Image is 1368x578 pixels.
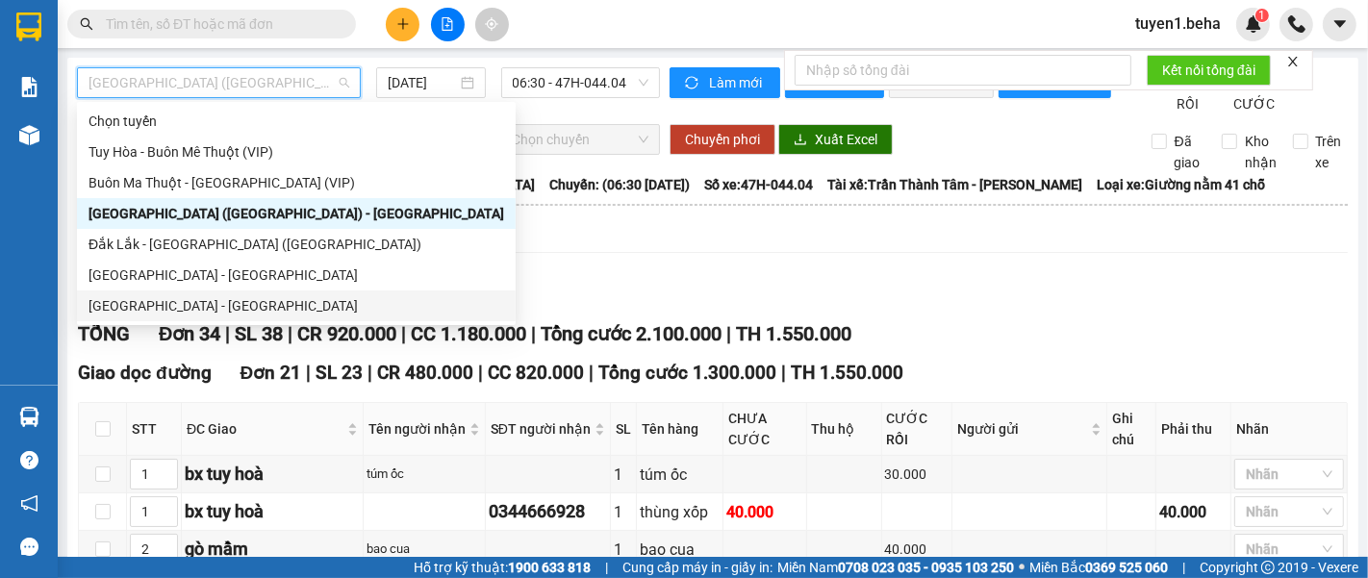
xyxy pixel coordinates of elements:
[1147,55,1271,86] button: Kết nối tổng đài
[77,137,516,167] div: Tuy Hòa - Buôn Mê Thuột (VIP)
[414,557,591,578] span: Hỗ trợ kỹ thuật:
[1245,15,1262,33] img: icon-new-feature
[19,125,39,145] img: warehouse-icon
[485,17,498,31] span: aim
[77,106,516,137] div: Chọn tuyến
[726,322,731,345] span: |
[778,124,893,155] button: downloadXuất Excel
[89,234,504,255] div: Đắk Lắk - [GEOGRAPHIC_DATA] ([GEOGRAPHIC_DATA])
[185,461,360,488] div: bx tuy hoà
[622,557,773,578] span: Cung cấp máy in - giấy in:
[364,456,486,493] td: túm ốc
[77,167,516,198] div: Buôn Ma Thuột - Tuy Hòa (VIP)
[807,403,882,456] th: Thu hộ
[640,500,720,524] div: thùng xốp
[235,322,283,345] span: SL 38
[185,536,360,563] div: gò mầm
[726,500,803,524] div: 40.000
[1085,560,1168,575] strong: 0369 525 060
[441,17,454,31] span: file-add
[486,493,611,531] td: 0344666928
[736,322,851,345] span: TH 1.550.000
[1255,9,1269,22] sup: 1
[838,560,1014,575] strong: 0708 023 035 - 0935 103 250
[297,322,396,345] span: CR 920.000
[431,8,465,41] button: file-add
[794,133,807,148] span: download
[614,463,633,487] div: 1
[89,295,504,316] div: [GEOGRAPHIC_DATA] - [GEOGRAPHIC_DATA]
[1097,174,1265,195] span: Loại xe: Giường nằm 41 chỗ
[401,322,406,345] span: |
[488,362,584,384] span: CC 820.000
[704,174,813,195] span: Số xe: 47H-044.04
[637,403,723,456] th: Tên hàng
[225,322,230,345] span: |
[77,198,516,229] div: Phú Yên (SC) - Đắk Lắk
[531,322,536,345] span: |
[640,538,720,562] div: bao cua
[411,322,526,345] span: CC 1.180.000
[89,68,349,97] span: Phú Yên (SC) - Đắk Lắk
[19,407,39,427] img: warehouse-icon
[316,362,363,384] span: SL 23
[377,362,473,384] span: CR 480.000
[388,72,457,93] input: 14/08/2025
[882,403,952,456] th: CƯỚC RỒI
[306,362,311,384] span: |
[367,465,482,484] div: túm ốc
[367,540,482,559] div: bao cua
[185,498,360,525] div: bx tuy hoà
[106,13,333,35] input: Tìm tên, số ĐT hoặc mã đơn
[89,172,504,193] div: Buôn Ma Thuột - [GEOGRAPHIC_DATA] (VIP)
[288,322,292,345] span: |
[1258,9,1265,22] span: 1
[89,264,504,286] div: [GEOGRAPHIC_DATA] - [GEOGRAPHIC_DATA]
[815,129,877,150] span: Xuất Excel
[885,539,949,560] div: 40.000
[241,362,302,384] span: Đơn 21
[1308,131,1350,173] span: Trên xe
[396,17,410,31] span: plus
[513,68,648,97] span: 06:30 - 47H-044.04
[614,500,633,524] div: 1
[827,174,1082,195] span: Tài xế: Trần Thành Tâm - [PERSON_NAME]
[1236,418,1342,440] div: Nhãn
[80,17,93,31] span: search
[1331,15,1349,33] span: caret-down
[541,322,722,345] span: Tổng cước 2.100.000
[159,322,220,345] span: Đơn 34
[187,418,343,440] span: ĐC Giao
[1182,557,1185,578] span: |
[20,451,38,469] span: question-circle
[1288,15,1305,33] img: phone-icon
[78,322,130,345] span: TỔNG
[1286,55,1300,68] span: close
[364,531,486,568] td: bao cua
[1019,564,1025,571] span: ⚪️
[89,203,504,224] div: [GEOGRAPHIC_DATA] ([GEOGRAPHIC_DATA]) - [GEOGRAPHIC_DATA]
[127,403,182,456] th: STT
[1323,8,1356,41] button: caret-down
[777,557,1014,578] span: Miền Nam
[670,67,780,98] button: syncLàm mới
[589,362,594,384] span: |
[1120,12,1236,36] span: tuyen1.beha
[791,362,903,384] span: TH 1.550.000
[1156,403,1231,456] th: Phải thu
[795,55,1131,86] input: Nhập số tổng đài
[1107,403,1156,456] th: Ghi chú
[685,76,701,91] span: sync
[885,464,949,485] div: 30.000
[19,77,39,97] img: solution-icon
[478,362,483,384] span: |
[781,362,786,384] span: |
[78,362,212,384] span: Giao dọc đường
[491,418,591,440] span: SĐT người nhận
[508,560,591,575] strong: 1900 633 818
[89,111,504,132] div: Chọn tuyến
[709,72,765,93] span: Làm mới
[605,557,608,578] span: |
[1261,561,1275,574] span: copyright
[670,124,775,155] button: Chuyển phơi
